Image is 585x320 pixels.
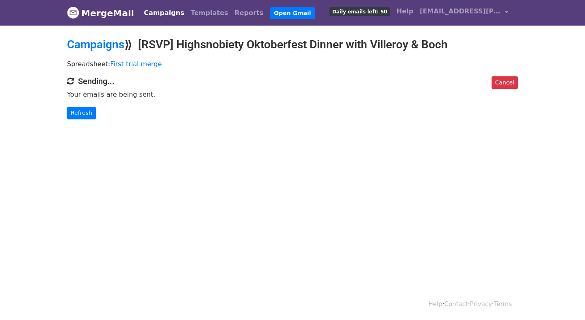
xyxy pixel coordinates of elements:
a: Refresh [67,107,96,119]
a: Templates [187,5,231,21]
a: Terms [494,301,512,308]
a: [EMAIL_ADDRESS][PERSON_NAME][DOMAIN_NAME] [416,3,511,22]
p: Your emails are being sent. [67,90,518,99]
a: Reports [232,5,267,21]
a: Contact [444,301,468,308]
a: First trial merge [110,60,162,68]
span: Daily emails left: 50 [329,7,390,16]
span: [EMAIL_ADDRESS][PERSON_NAME][DOMAIN_NAME] [420,6,501,16]
a: MergeMail [67,4,134,22]
h2: ⟫ [RSVP] Highsnobiety Oktoberfest Dinner with Villeroy & Boch [67,38,518,52]
p: Spreadsheet: [67,60,518,68]
a: Daily emails left: 50 [326,3,393,19]
h4: Sending... [67,76,518,86]
a: Campaigns [141,5,187,21]
a: Help [429,301,442,308]
img: MergeMail logo [67,6,79,19]
a: Privacy [470,301,492,308]
a: Help [393,3,416,19]
a: Cancel [492,76,518,89]
a: Open Gmail [270,7,315,19]
a: Campaigns [67,38,124,51]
